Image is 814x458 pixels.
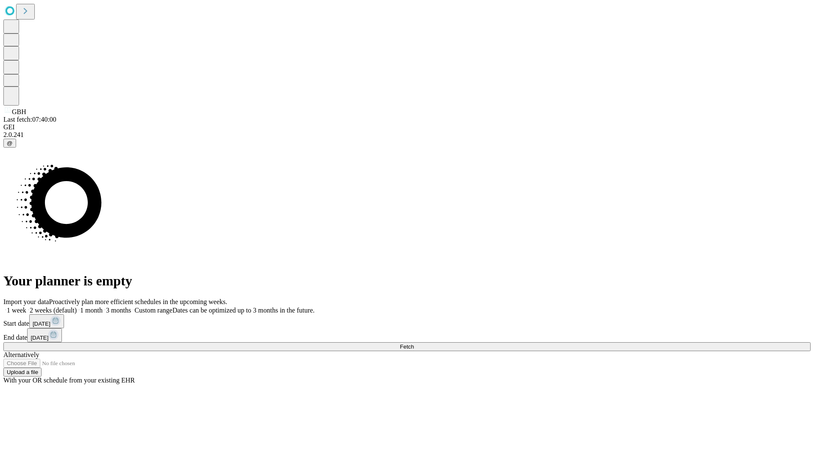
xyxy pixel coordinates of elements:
[12,108,26,115] span: GBH
[3,139,16,148] button: @
[3,273,811,289] h1: Your planner is empty
[3,377,135,384] span: With your OR schedule from your existing EHR
[3,123,811,131] div: GEI
[7,140,13,146] span: @
[7,307,26,314] span: 1 week
[3,368,42,377] button: Upload a file
[400,343,414,350] span: Fetch
[3,328,811,342] div: End date
[3,298,49,305] span: Import your data
[80,307,103,314] span: 1 month
[134,307,172,314] span: Custom range
[173,307,315,314] span: Dates can be optimized up to 3 months in the future.
[31,335,48,341] span: [DATE]
[3,116,56,123] span: Last fetch: 07:40:00
[33,321,50,327] span: [DATE]
[49,298,227,305] span: Proactively plan more efficient schedules in the upcoming weeks.
[30,307,77,314] span: 2 weeks (default)
[27,328,62,342] button: [DATE]
[3,342,811,351] button: Fetch
[29,314,64,328] button: [DATE]
[3,351,39,358] span: Alternatively
[3,131,811,139] div: 2.0.241
[3,314,811,328] div: Start date
[106,307,131,314] span: 3 months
